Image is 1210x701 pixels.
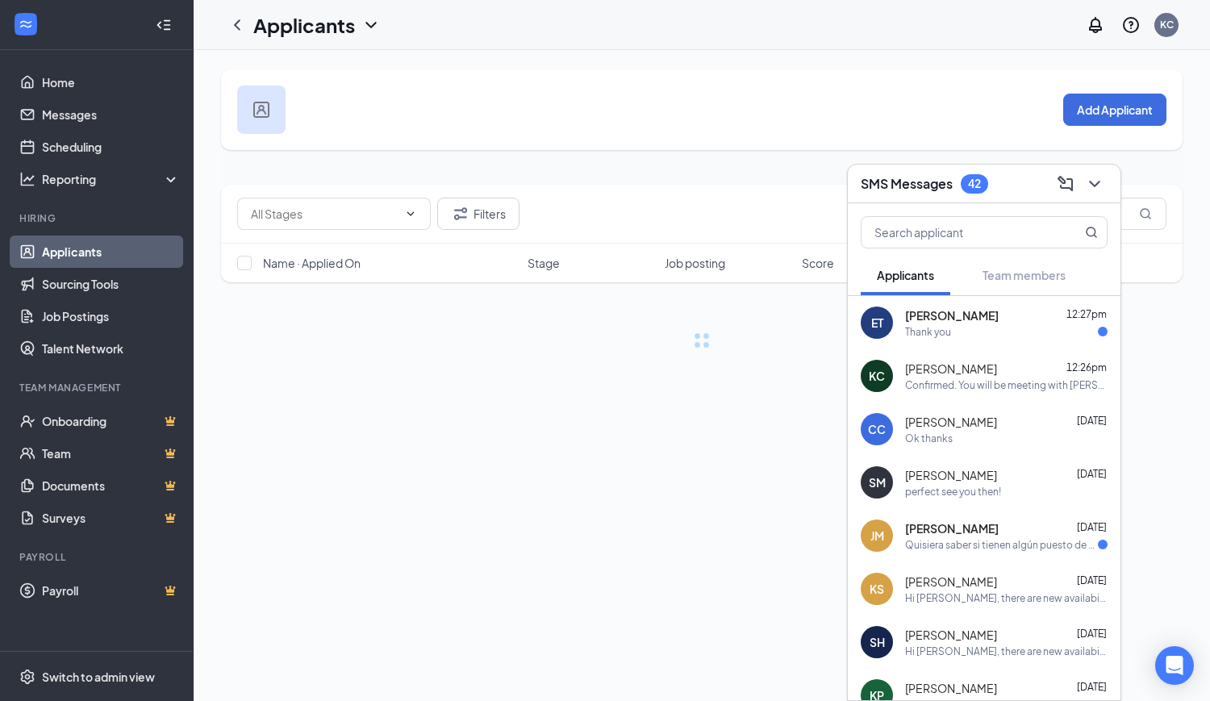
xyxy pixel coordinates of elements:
[1155,646,1194,685] div: Open Intercom Messenger
[19,171,35,187] svg: Analysis
[361,15,381,35] svg: ChevronDown
[1121,15,1141,35] svg: QuestionInfo
[404,207,417,220] svg: ChevronDown
[905,520,999,536] span: [PERSON_NAME]
[251,205,398,223] input: All Stages
[1066,308,1107,320] span: 12:27pm
[862,217,1053,248] input: Search applicant
[42,574,180,607] a: PayrollCrown
[437,198,519,230] button: Filter Filters
[19,381,177,394] div: Team Management
[905,538,1098,552] div: Quisiera saber si tienen algún puesto de trabajo??
[528,255,560,271] span: Stage
[1086,15,1105,35] svg: Notifications
[227,15,247,35] svg: ChevronLeft
[42,405,180,437] a: OnboardingCrown
[19,550,177,564] div: Payroll
[19,669,35,685] svg: Settings
[868,421,886,437] div: CC
[870,528,884,544] div: JM
[968,177,981,190] div: 42
[870,581,884,597] div: KS
[1077,574,1107,586] span: [DATE]
[42,669,155,685] div: Switch to admin view
[451,204,470,223] svg: Filter
[905,485,1001,499] div: perfect see you then!
[871,315,883,331] div: ET
[42,171,181,187] div: Reporting
[42,131,180,163] a: Scheduling
[42,502,180,534] a: SurveysCrown
[1056,174,1075,194] svg: ComposeMessage
[1139,207,1152,220] svg: MagnifyingGlass
[42,437,180,469] a: TeamCrown
[983,268,1066,282] span: Team members
[42,236,180,268] a: Applicants
[1077,681,1107,693] span: [DATE]
[1085,226,1098,239] svg: MagnifyingGlass
[1085,174,1104,194] svg: ChevronDown
[253,102,269,118] img: user icon
[253,11,355,39] h1: Applicants
[665,255,725,271] span: Job posting
[263,255,361,271] span: Name · Applied On
[42,98,180,131] a: Messages
[802,255,834,271] span: Score
[42,469,180,502] a: DocumentsCrown
[1077,468,1107,480] span: [DATE]
[1082,171,1108,197] button: ChevronDown
[905,591,1108,605] div: Hi [PERSON_NAME], there are new availabilities for an interview. This is a reminder to schedule y...
[870,634,885,650] div: SH
[156,17,172,33] svg: Collapse
[19,211,177,225] div: Hiring
[905,574,997,590] span: [PERSON_NAME]
[905,627,997,643] span: [PERSON_NAME]
[905,325,951,339] div: Thank you
[905,680,997,696] span: [PERSON_NAME]
[905,307,999,323] span: [PERSON_NAME]
[1066,361,1107,373] span: 12:26pm
[905,645,1108,658] div: Hi [PERSON_NAME], there are new availabilities for an interview. This is a reminder to schedule y...
[869,474,886,490] div: SM
[905,361,997,377] span: [PERSON_NAME]
[42,66,180,98] a: Home
[905,414,997,430] span: [PERSON_NAME]
[861,175,953,193] h3: SMS Messages
[877,268,934,282] span: Applicants
[905,378,1108,392] div: Confirmed. You will be meeting with [PERSON_NAME] our Executive Chef. Ask for him when you arrive.
[18,16,34,32] svg: WorkstreamLogo
[1077,521,1107,533] span: [DATE]
[1077,628,1107,640] span: [DATE]
[42,268,180,300] a: Sourcing Tools
[905,467,997,483] span: [PERSON_NAME]
[905,432,953,445] div: Ok thanks
[869,368,885,384] div: KC
[42,300,180,332] a: Job Postings
[1160,18,1174,31] div: KC
[1053,171,1079,197] button: ComposeMessage
[1077,415,1107,427] span: [DATE]
[42,332,180,365] a: Talent Network
[1063,94,1166,126] button: Add Applicant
